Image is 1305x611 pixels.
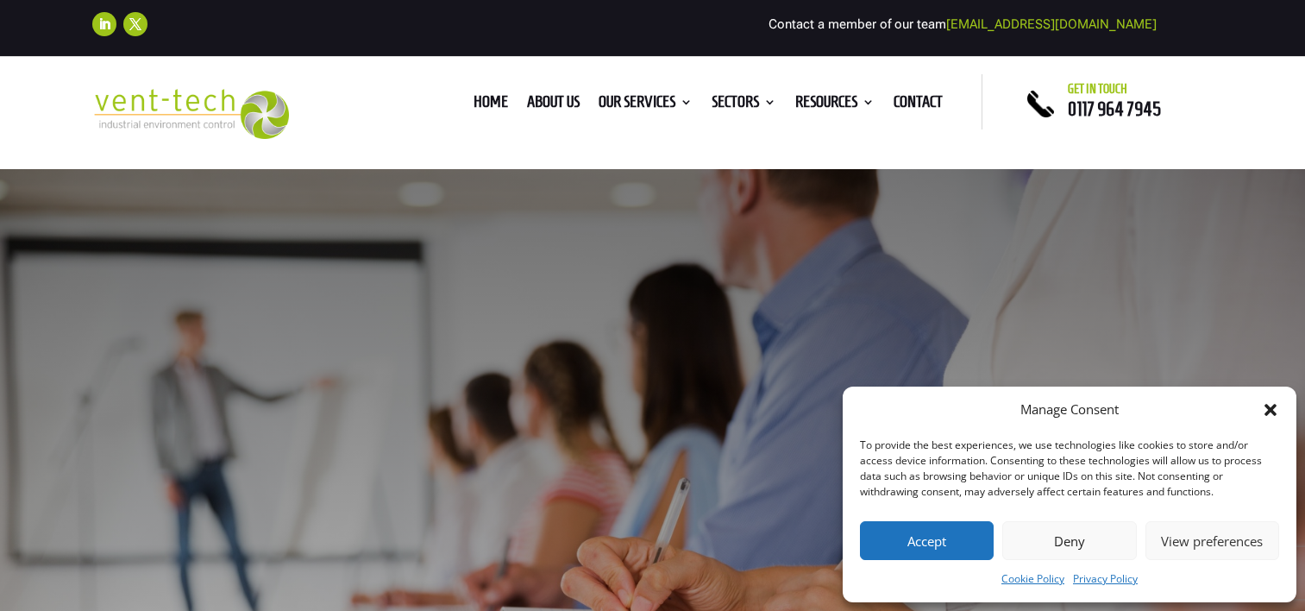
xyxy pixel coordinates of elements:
[123,12,147,36] a: Follow on X
[712,96,776,115] a: Sectors
[92,12,116,36] a: Follow on LinkedIn
[1020,400,1119,420] div: Manage Consent
[1073,569,1138,589] a: Privacy Policy
[474,96,508,115] a: Home
[860,521,994,560] button: Accept
[860,438,1277,500] div: To provide the best experiences, we use technologies like cookies to store and/or access device i...
[1145,521,1279,560] button: View preferences
[599,96,693,115] a: Our Services
[795,96,875,115] a: Resources
[946,16,1157,32] a: [EMAIL_ADDRESS][DOMAIN_NAME]
[1001,569,1064,589] a: Cookie Policy
[1068,82,1127,96] span: Get in touch
[92,357,618,532] h1: P600 Courses
[92,89,290,140] img: 2023-09-27T08_35_16.549ZVENT-TECH---Clear-background
[769,16,1157,32] span: Contact a member of our team
[1068,98,1161,119] a: 0117 964 7945
[894,96,943,115] a: Contact
[527,96,580,115] a: About us
[1002,521,1136,560] button: Deny
[1262,401,1279,419] div: Close dialog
